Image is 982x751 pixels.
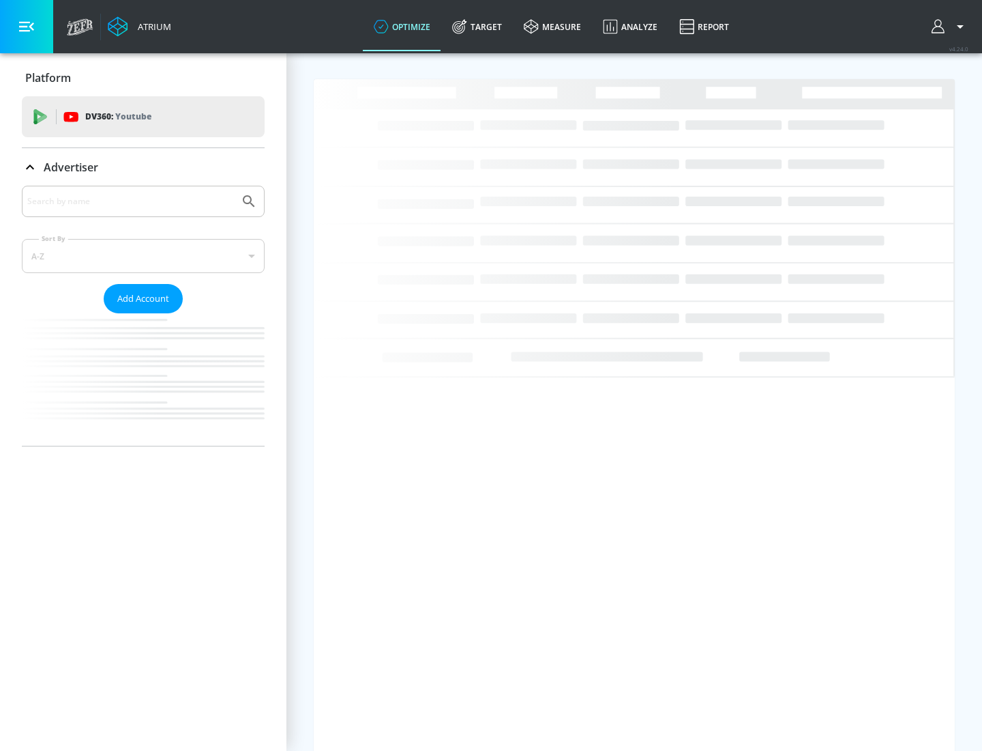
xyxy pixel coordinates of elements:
[22,148,265,186] div: Advertiser
[85,109,151,124] p: DV360:
[363,2,441,51] a: optimize
[668,2,740,51] a: Report
[39,234,68,243] label: Sort By
[22,313,265,446] nav: list of Advertiser
[513,2,592,51] a: measure
[25,70,71,85] p: Platform
[22,96,265,137] div: DV360: Youtube
[441,2,513,51] a: Target
[108,16,171,37] a: Atrium
[22,59,265,97] div: Platform
[27,193,234,210] input: Search by name
[949,45,968,53] span: v 4.24.0
[22,239,265,273] div: A-Z
[592,2,668,51] a: Analyze
[22,186,265,446] div: Advertiser
[117,291,169,307] span: Add Account
[115,109,151,124] p: Youtube
[44,160,98,175] p: Advertiser
[132,20,171,33] div: Atrium
[104,284,183,313] button: Add Account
